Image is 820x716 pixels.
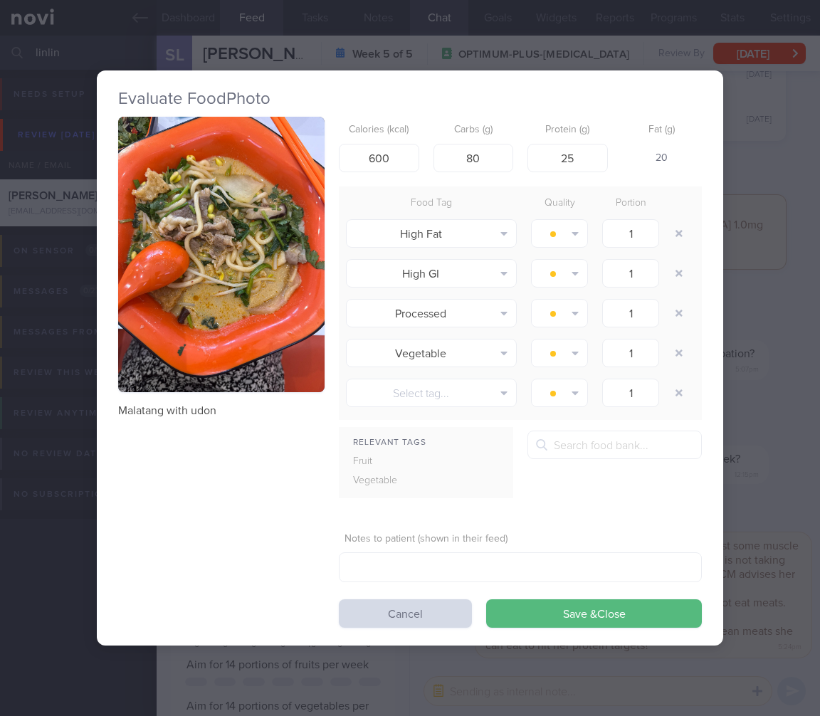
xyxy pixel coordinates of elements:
img: Malatang with udon [118,117,325,392]
div: Vegetable [339,471,430,491]
button: Select tag... [346,379,517,407]
input: 1.0 [602,259,659,288]
label: Notes to patient (shown in their feed) [345,533,696,546]
input: 1.0 [602,299,659,327]
input: 1.0 [602,379,659,407]
input: 250 [339,144,419,172]
input: 1.0 [602,219,659,248]
label: Fat (g) [628,124,697,137]
input: 1.0 [602,339,659,367]
div: Portion [595,194,666,214]
input: Search food bank... [527,431,702,459]
label: Carbs (g) [439,124,508,137]
div: Quality [524,194,595,214]
label: Calories (kcal) [345,124,414,137]
div: Fruit [339,452,430,472]
p: Malatang with udon [118,404,325,418]
div: Food Tag [339,194,524,214]
button: Save &Close [486,599,702,628]
button: High GI [346,259,517,288]
input: 9 [527,144,608,172]
input: 33 [433,144,514,172]
div: Relevant Tags [339,434,513,452]
button: Cancel [339,599,472,628]
button: Vegetable [346,339,517,367]
button: Processed [346,299,517,327]
button: High Fat [346,219,517,248]
label: Protein (g) [533,124,602,137]
div: 20 [622,144,703,174]
h2: Evaluate Food Photo [118,88,702,110]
